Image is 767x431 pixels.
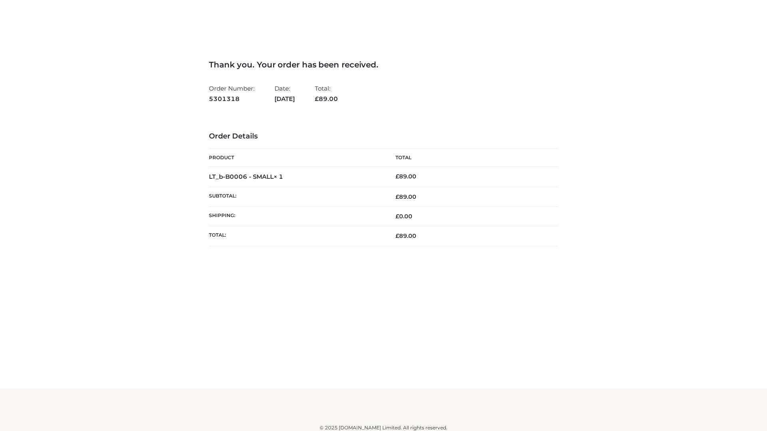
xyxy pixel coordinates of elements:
[209,149,383,167] th: Product
[395,232,416,239] span: 89.00
[209,187,383,206] th: Subtotal:
[274,81,295,106] li: Date:
[395,193,399,200] span: £
[209,226,383,246] th: Total:
[383,149,558,167] th: Total
[274,173,283,180] strong: × 1
[209,132,558,141] h3: Order Details
[209,207,383,226] th: Shipping:
[274,94,295,104] strong: [DATE]
[209,94,254,104] strong: 5301318
[395,213,412,220] bdi: 0.00
[395,193,416,200] span: 89.00
[315,95,319,103] span: £
[315,95,338,103] span: 89.00
[395,173,399,180] span: £
[315,81,338,106] li: Total:
[395,232,399,239] span: £
[395,213,399,220] span: £
[209,173,283,180] strong: LT_b-B0006 - SMALL
[395,173,416,180] bdi: 89.00
[209,60,558,69] h3: Thank you. Your order has been received.
[209,81,254,106] li: Order Number:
